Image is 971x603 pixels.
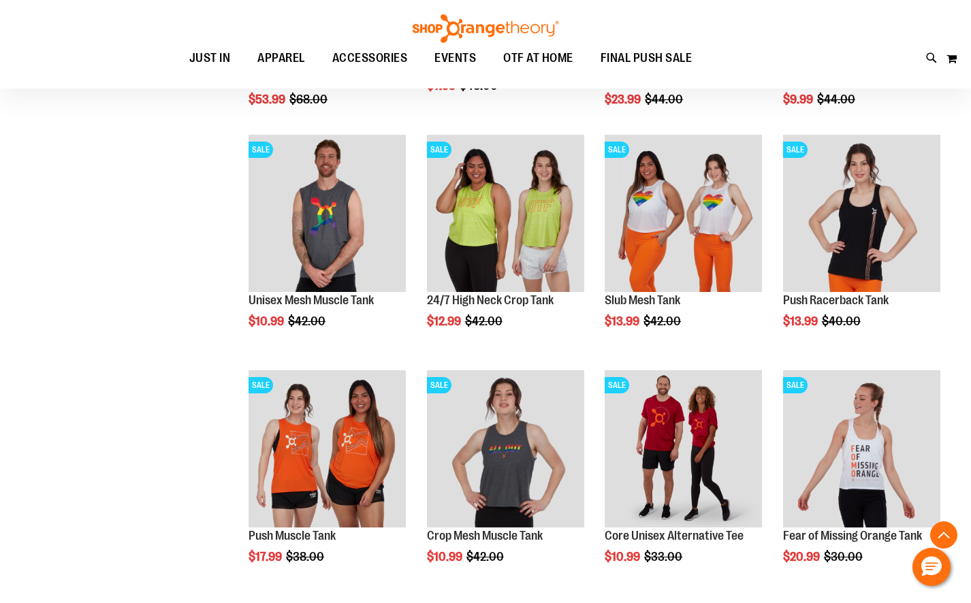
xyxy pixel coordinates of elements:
[783,370,940,529] a: Product image for Fear of Missing Orange TankSALE
[427,370,584,529] a: Product image for Crop Mesh Muscle TankSALE
[249,93,287,106] span: $53.99
[822,314,863,328] span: $40.00
[427,550,464,564] span: $10.99
[286,550,326,564] span: $38.00
[249,314,286,328] span: $10.99
[605,314,641,328] span: $13.99
[605,550,642,564] span: $10.99
[783,142,808,158] span: SALE
[644,550,684,564] span: $33.00
[288,314,328,328] span: $42.00
[605,370,762,527] img: Product image for Core Unisex Alternative Tee
[420,128,591,363] div: product
[601,43,693,74] span: FINAL PUSH SALE
[930,521,957,549] button: Back To Top
[783,550,822,564] span: $20.99
[249,142,273,158] span: SALE
[605,142,629,158] span: SALE
[434,43,476,74] span: EVENTS
[587,43,706,74] a: FINAL PUSH SALE
[421,43,490,74] a: EVENTS
[783,370,940,527] img: Product image for Fear of Missing Orange Tank
[912,548,951,586] button: Hello, have a question? Let’s chat.
[249,135,406,294] a: Product image for Unisex Mesh Muscle TankSALE
[783,529,922,542] a: Fear of Missing Orange Tank
[242,363,413,598] div: product
[605,529,744,542] a: Core Unisex Alternative Tee
[465,314,505,328] span: $42.00
[605,377,629,393] span: SALE
[427,135,584,292] img: Product image for 24/7 High Neck Crop Tank
[824,550,865,564] span: $30.00
[249,370,406,527] img: Product image for Push Muscle Tank
[490,43,587,74] a: OTF AT HOME
[783,135,940,292] img: Product image for Push Racerback Tank
[249,370,406,529] a: Product image for Push Muscle TankSALE
[242,128,413,363] div: product
[427,135,584,294] a: Product image for 24/7 High Neck Crop TankSALE
[249,135,406,292] img: Product image for Unisex Mesh Muscle Tank
[257,43,305,74] span: APPAREL
[319,43,421,74] a: ACCESSORIES
[420,363,591,598] div: product
[783,293,889,307] a: Push Racerback Tank
[643,314,683,328] span: $42.00
[427,142,451,158] span: SALE
[605,135,762,294] a: Product image for Slub Mesh TankSALE
[176,43,244,74] a: JUST IN
[783,93,815,106] span: $9.99
[427,314,463,328] span: $12.99
[645,93,685,106] span: $44.00
[427,370,584,527] img: Product image for Crop Mesh Muscle Tank
[605,370,762,529] a: Product image for Core Unisex Alternative TeeSALE
[189,43,231,74] span: JUST IN
[427,377,451,393] span: SALE
[783,135,940,294] a: Product image for Push Racerback TankSALE
[244,43,319,74] a: APPAREL
[783,314,820,328] span: $13.99
[817,93,857,106] span: $44.00
[605,135,762,292] img: Product image for Slub Mesh Tank
[411,14,560,43] img: Shop Orangetheory
[776,363,947,598] div: product
[466,550,506,564] span: $42.00
[289,93,330,106] span: $68.00
[427,529,543,542] a: Crop Mesh Muscle Tank
[598,128,769,363] div: product
[598,363,769,598] div: product
[776,128,947,363] div: product
[605,293,680,307] a: Slub Mesh Tank
[249,293,374,307] a: Unisex Mesh Muscle Tank
[605,93,643,106] span: $23.99
[503,43,573,74] span: OTF AT HOME
[249,529,336,542] a: Push Muscle Tank
[427,293,554,307] a: 24/7 High Neck Crop Tank
[249,377,273,393] span: SALE
[332,43,408,74] span: ACCESSORIES
[783,377,808,393] span: SALE
[249,550,284,564] span: $17.99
